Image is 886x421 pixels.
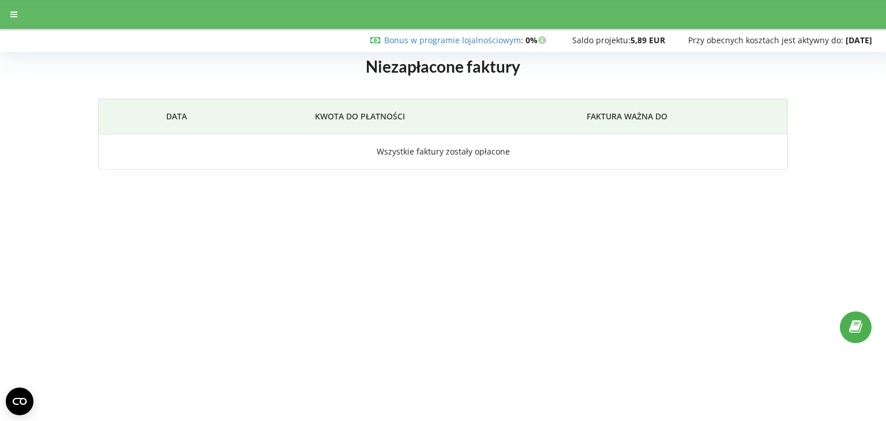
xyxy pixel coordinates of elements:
button: Open CMP widget [6,388,33,415]
td: Wszystkie faktury zostały opłacone [99,134,787,170]
span: : [384,35,523,46]
strong: [DATE] [846,35,872,46]
a: Bonus w programie lojalnościowym [384,35,521,46]
th: Data [132,99,222,134]
th: KWOTA DO PŁATNOŚCI [221,99,499,134]
h1: Niezapłacone faktury [12,56,874,82]
strong: 0% [525,35,549,46]
th: FAKTURA WAŻNA DO [499,99,754,134]
strong: 5,89 EUR [630,35,665,46]
span: Przy obecnych kosztach jest aktywny do: [688,35,843,46]
span: Saldo projektu: [572,35,630,46]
